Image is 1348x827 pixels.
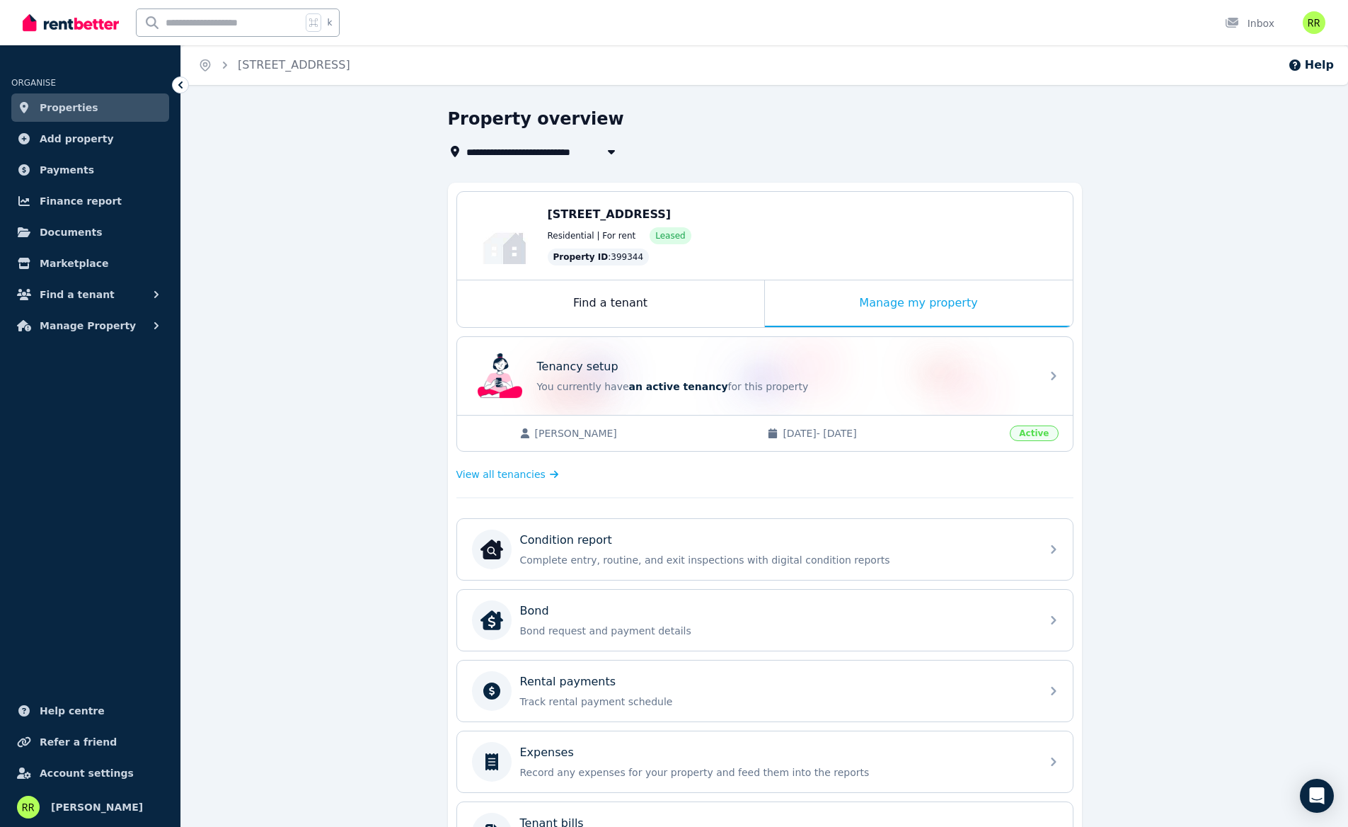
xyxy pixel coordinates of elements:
p: Tenancy setup [537,358,618,375]
span: Refer a friend [40,734,117,751]
span: Documents [40,224,103,241]
button: Manage Property [11,312,169,340]
span: [PERSON_NAME] [51,799,143,816]
p: Expenses [520,744,574,761]
span: Find a tenant [40,286,115,303]
h1: Property overview [448,108,624,130]
div: Inbox [1225,16,1274,30]
span: ORGANISE [11,78,56,88]
a: Marketplace [11,249,169,278]
img: Riko Rakhmanto [17,796,40,819]
span: an active tenancy [629,381,728,392]
span: Account settings [40,765,134,782]
p: Bond request and payment details [520,624,1032,638]
img: Tenancy setup [478,353,523,399]
div: Find a tenant [457,280,764,327]
span: Help centre [40,702,105,719]
span: Payments [40,161,94,178]
span: View all tenancies [456,467,546,481]
div: Manage my property [765,280,1073,327]
span: Residential | For rent [548,230,636,241]
a: Properties [11,93,169,122]
a: Refer a friend [11,728,169,756]
p: You currently have for this property [537,380,1032,394]
span: Active [1010,426,1058,441]
img: Riko Rakhmanto [1303,11,1325,34]
a: [STREET_ADDRESS] [238,58,350,72]
span: Properties [40,99,98,116]
a: Help centre [11,697,169,725]
span: Property ID [553,251,609,263]
img: RentBetter [23,12,119,33]
a: Finance report [11,187,169,215]
a: Add property [11,125,169,153]
span: Leased [655,230,685,241]
span: Add property [40,130,114,147]
p: Track rental payment schedule [520,695,1032,709]
div: Open Intercom Messenger [1300,779,1334,813]
span: Manage Property [40,317,136,334]
button: Find a tenant [11,280,169,309]
div: : 399344 [548,249,650,266]
a: BondBondBond request and payment details [457,590,1073,651]
p: Rental payments [520,673,616,690]
img: Bond [480,609,503,632]
span: k [327,17,332,28]
span: [STREET_ADDRESS] [548,207,672,221]
a: View all tenancies [456,467,559,481]
a: Payments [11,156,169,184]
span: Finance report [40,193,122,210]
a: ExpensesRecord any expenses for your property and feed them into the reports [457,731,1073,792]
span: Marketplace [40,255,108,272]
a: Tenancy setupTenancy setupYou currently havean active tenancyfor this property [457,337,1073,415]
p: Complete entry, routine, and exit inspections with digital condition reports [520,553,1032,567]
span: [PERSON_NAME] [535,426,754,440]
p: Record any expenses for your property and feed them into the reports [520,765,1032,780]
a: Rental paymentsTrack rental payment schedule [457,661,1073,722]
img: Condition report [480,538,503,561]
span: [DATE] - [DATE] [783,426,1001,440]
p: Condition report [520,532,612,549]
a: Condition reportCondition reportComplete entry, routine, and exit inspections with digital condit... [457,519,1073,580]
p: Bond [520,603,549,620]
a: Account settings [11,759,169,787]
nav: Breadcrumb [181,45,367,85]
a: Documents [11,218,169,246]
button: Help [1288,57,1334,74]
